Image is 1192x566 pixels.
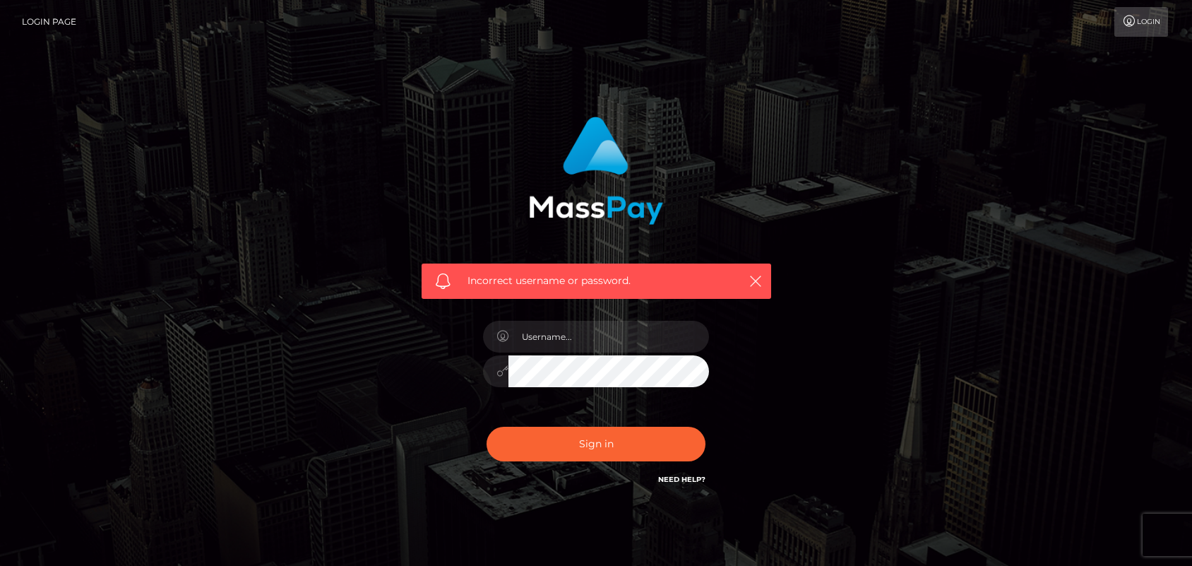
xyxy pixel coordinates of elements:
img: MassPay Login [529,117,663,225]
input: Username... [508,321,709,353]
a: Need Help? [658,475,705,484]
a: Login Page [22,7,76,37]
a: Login [1114,7,1168,37]
button: Sign in [487,427,705,461]
span: Incorrect username or password. [467,273,725,288]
